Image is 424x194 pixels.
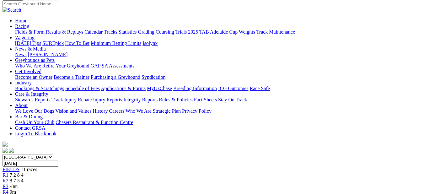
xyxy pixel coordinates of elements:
[15,97,421,103] div: Care & Integrity
[9,148,14,153] img: twitter.svg
[93,97,122,102] a: Injury Reports
[15,91,48,97] a: Care & Integrity
[126,108,152,114] a: Who We Are
[182,108,212,114] a: Privacy Policy
[15,120,421,125] div: Bar & Dining
[15,108,54,114] a: We Love Our Dogs
[15,46,46,51] a: News & Media
[15,40,41,46] a: [DATE] Tips
[3,1,58,7] input: Search
[104,29,117,35] a: Tracks
[156,29,174,35] a: Coursing
[15,18,27,23] a: Home
[15,86,421,91] div: Industry
[15,97,50,102] a: Stewards Reports
[15,74,421,80] div: Get Involved
[109,108,124,114] a: Careers
[3,160,58,167] input: Select date
[21,167,37,172] span: 11 races
[91,40,141,46] a: Minimum Betting Limits
[15,125,45,131] a: Contact GRSA
[3,148,8,153] img: facebook.svg
[15,40,421,46] div: Wagering
[10,172,24,178] span: 7 2 8 4
[15,57,55,63] a: Greyhounds as Pets
[3,172,8,178] a: R1
[15,103,28,108] a: About
[250,86,270,91] a: Race Safe
[194,97,217,102] a: Fact Sheets
[15,63,421,69] div: Greyhounds as Pets
[10,184,18,189] span: -8m
[42,40,64,46] a: SUREpick
[15,52,421,57] div: News & Media
[175,29,187,35] a: Trials
[10,178,24,183] span: 8 7 5 4
[3,142,8,147] img: logo-grsa-white.png
[91,74,140,80] a: Purchasing a Greyhound
[15,63,41,68] a: Who We Are
[15,69,41,74] a: Get Involved
[142,40,158,46] a: Isolynx
[159,97,193,102] a: Rules & Policies
[153,108,181,114] a: Strategic Plan
[15,120,54,125] a: Cash Up Your Club
[119,29,137,35] a: Statistics
[218,97,247,102] a: Stay On Track
[101,86,146,91] a: Applications & Forms
[15,80,32,85] a: Industry
[218,86,248,91] a: ICG Outcomes
[65,40,90,46] a: How To Bet
[123,97,158,102] a: Integrity Reports
[15,52,26,57] a: News
[55,108,91,114] a: Vision and Values
[239,29,255,35] a: Weights
[3,184,8,189] a: R3
[15,86,64,91] a: Bookings & Scratchings
[3,167,19,172] a: FIELDS
[42,63,89,68] a: Retire Your Greyhound
[15,35,35,40] a: Wagering
[188,29,238,35] a: 2025 TAB Adelaide Cup
[142,74,165,80] a: Syndication
[15,74,52,80] a: Become an Owner
[15,131,56,136] a: Login To Blackbook
[15,29,45,35] a: Fields & Form
[173,86,217,91] a: Breeding Information
[138,29,154,35] a: Grading
[3,7,21,13] img: Search
[56,120,133,125] a: Chasers Restaurant & Function Centre
[54,74,89,80] a: Become a Trainer
[91,63,135,68] a: GAP SA Assessments
[15,114,43,119] a: Bar & Dining
[93,108,108,114] a: History
[84,29,103,35] a: Calendar
[147,86,172,91] a: MyOzChase
[46,29,83,35] a: Results & Replays
[28,52,67,57] a: [PERSON_NAME]
[15,29,421,35] div: Racing
[15,24,29,29] a: Racing
[51,97,92,102] a: Track Injury Rebate
[3,178,8,183] a: R2
[15,108,421,114] div: About
[256,29,295,35] a: Track Maintenance
[65,86,99,91] a: Schedule of Fees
